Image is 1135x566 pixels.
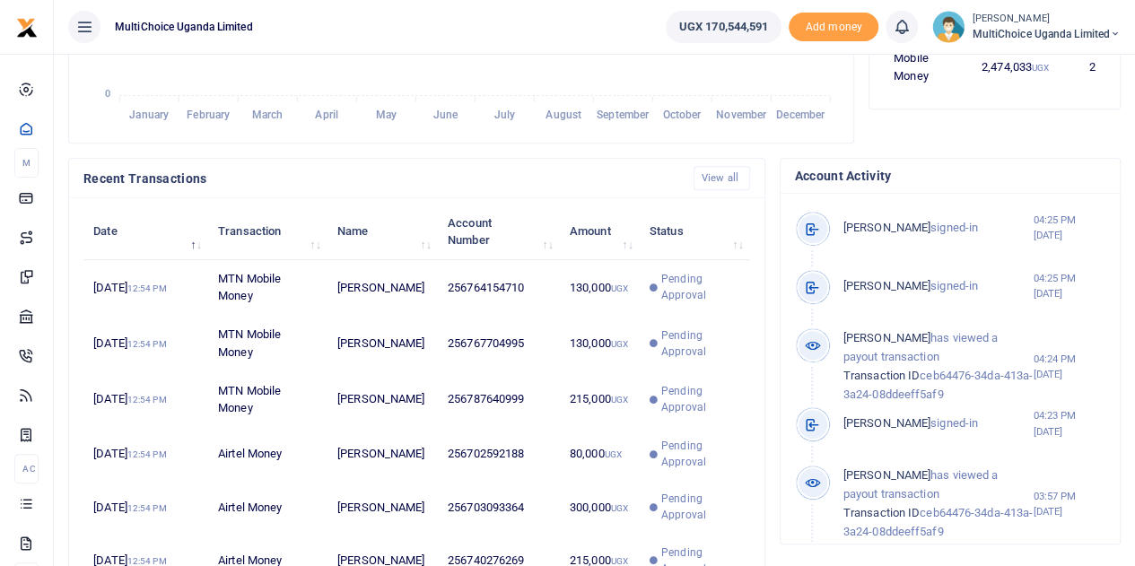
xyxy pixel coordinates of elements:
[108,19,260,35] span: MultiChoice Uganda Limited
[661,383,739,415] span: Pending Approval
[560,316,640,371] td: 130,000
[1033,352,1105,382] small: 04:24 PM [DATE]
[843,414,1034,433] p: signed-in
[597,109,650,121] tspan: September
[972,26,1121,42] span: MultiChoice Uganda Limited
[843,329,1034,404] p: has viewed a payout transaction ceb64476-34da-413a-3a24-08ddeeff5af9
[327,260,438,316] td: [PERSON_NAME]
[83,169,679,188] h4: Recent Transactions
[105,88,110,100] tspan: 0
[843,221,930,234] span: [PERSON_NAME]
[208,204,327,259] th: Transaction: activate to sort column ascending
[208,371,327,427] td: MTN Mobile Money
[776,109,825,121] tspan: December
[438,428,560,481] td: 256702592188
[659,11,790,43] li: Wallet ballance
[327,204,438,259] th: Name: activate to sort column ascending
[716,109,767,121] tspan: November
[327,481,438,534] td: [PERSON_NAME]
[560,260,640,316] td: 130,000
[679,18,769,36] span: UGX 170,544,591
[843,369,920,382] span: Transaction ID
[208,260,327,316] td: MTN Mobile Money
[789,13,878,42] li: Toup your wallet
[932,11,1121,43] a: profile-user [PERSON_NAME] MultiChoice Uganda Limited
[1033,213,1105,243] small: 04:25 PM [DATE]
[640,204,750,259] th: Status: activate to sort column ascending
[252,109,284,121] tspan: March
[129,109,169,121] tspan: January
[694,166,750,190] a: View all
[14,148,39,178] li: M
[127,395,167,405] small: 12:54 PM
[438,204,560,259] th: Account Number: activate to sort column ascending
[795,166,1105,186] h4: Account Activity
[958,39,1059,95] td: 2,474,033
[432,109,458,121] tspan: June
[127,449,167,459] small: 12:54 PM
[438,316,560,371] td: 256767704995
[843,468,930,482] span: [PERSON_NAME]
[789,13,878,42] span: Add money
[661,491,739,523] span: Pending Approval
[438,481,560,534] td: 256703093364
[611,503,628,513] small: UGX
[932,11,965,43] img: profile-user
[208,316,327,371] td: MTN Mobile Money
[789,19,878,32] a: Add money
[127,339,167,349] small: 12:54 PM
[16,17,38,39] img: logo-small
[611,283,628,293] small: UGX
[843,277,1034,296] p: signed-in
[611,395,628,405] small: UGX
[560,428,640,481] td: 80,000
[843,506,920,519] span: Transaction ID
[208,428,327,481] td: Airtel Money
[327,316,438,371] td: [PERSON_NAME]
[327,428,438,481] td: [PERSON_NAME]
[843,219,1034,238] p: signed-in
[83,260,208,316] td: [DATE]
[560,481,640,534] td: 300,000
[843,466,1034,541] p: has viewed a payout transaction ceb64476-34da-413a-3a24-08ddeeff5af9
[1059,39,1105,95] td: 2
[375,109,396,121] tspan: May
[661,271,739,303] span: Pending Approval
[605,449,622,459] small: UGX
[438,371,560,427] td: 256787640999
[972,12,1121,27] small: [PERSON_NAME]
[1033,489,1105,519] small: 03:57 PM [DATE]
[127,556,167,566] small: 12:54 PM
[187,109,230,121] tspan: February
[843,279,930,292] span: [PERSON_NAME]
[127,503,167,513] small: 12:54 PM
[1032,63,1049,73] small: UGX
[83,316,208,371] td: [DATE]
[843,416,930,430] span: [PERSON_NAME]
[546,109,581,121] tspan: August
[560,371,640,427] td: 215,000
[560,204,640,259] th: Amount: activate to sort column ascending
[327,371,438,427] td: [PERSON_NAME]
[493,109,514,121] tspan: July
[127,283,167,293] small: 12:54 PM
[666,11,782,43] a: UGX 170,544,591
[661,327,739,360] span: Pending Approval
[83,371,208,427] td: [DATE]
[884,39,959,95] td: Mobile Money
[315,109,338,121] tspan: April
[843,331,930,344] span: [PERSON_NAME]
[83,481,208,534] td: [DATE]
[208,481,327,534] td: Airtel Money
[1033,271,1105,301] small: 04:25 PM [DATE]
[611,339,628,349] small: UGX
[661,438,739,470] span: Pending Approval
[83,204,208,259] th: Date: activate to sort column descending
[1033,408,1105,439] small: 04:23 PM [DATE]
[16,20,38,33] a: logo-small logo-large logo-large
[438,260,560,316] td: 256764154710
[83,428,208,481] td: [DATE]
[14,454,39,483] li: Ac
[663,109,703,121] tspan: October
